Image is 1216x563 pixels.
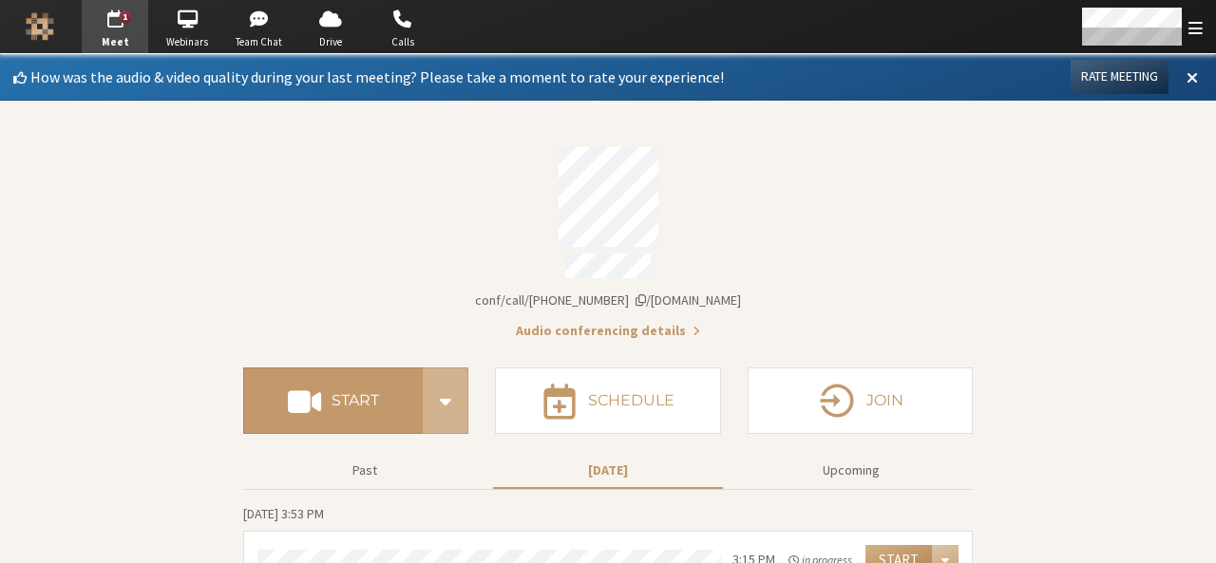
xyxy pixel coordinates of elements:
[423,367,468,434] div: Start conference options
[332,393,379,408] h4: Start
[82,34,148,50] span: Meet
[243,367,423,434] button: Start
[243,134,973,341] section: Account details
[1071,60,1168,94] button: Rate Meeting
[588,393,674,408] h4: Schedule
[495,367,720,434] button: Schedule
[120,10,132,24] div: 1
[154,34,220,50] span: Webinars
[30,67,724,86] span: How was the audio & video quality during your last meeting? Please take a moment to rate your exp...
[475,291,741,310] button: Copy my meeting room linkCopy my meeting room link
[748,367,973,434] button: Join
[26,12,54,41] img: Iotum
[475,291,741,309] span: Copy my meeting room link
[516,321,700,341] button: Audio conferencing details
[226,34,293,50] span: Team Chat
[243,505,324,522] span: [DATE] 3:53 PM
[736,454,966,487] button: Upcoming
[250,454,480,487] button: Past
[297,34,364,50] span: Drive
[370,34,436,50] span: Calls
[866,393,903,408] h4: Join
[493,454,723,487] button: [DATE]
